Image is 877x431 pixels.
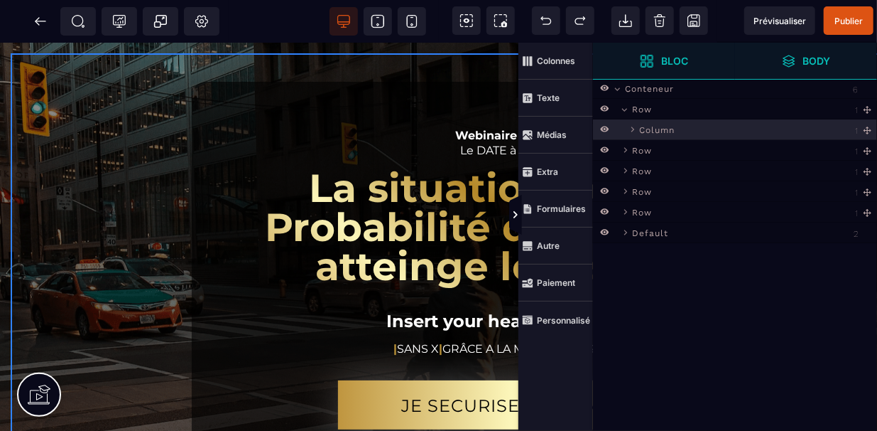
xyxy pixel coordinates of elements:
[611,6,640,35] span: Importer
[853,85,858,95] div: 6
[803,55,831,66] strong: Body
[628,142,870,156] div: Row
[537,129,567,140] strong: Médias
[518,80,593,117] span: Texte
[102,7,137,36] span: Code de suivi
[398,7,426,36] span: Voir mobile
[537,240,560,251] strong: Autre
[518,302,593,339] span: Personnalisé
[855,208,858,218] div: 1
[518,228,593,265] span: Autre
[632,204,652,218] span: Row
[855,147,858,156] div: 1
[593,43,735,80] span: Ouvrir les blocs
[245,119,778,250] h1: La situation désirée Probabilité que le client atteinge le résultat
[639,122,675,136] span: Column
[744,6,815,35] span: Aperçu
[593,194,607,237] span: Afficher les vues
[628,225,870,239] div: Default
[855,126,858,136] div: 1
[661,55,688,66] strong: Bloc
[537,315,590,326] strong: Personnalisé
[518,154,593,191] span: Extra
[680,6,708,35] span: Enregistrer
[636,122,870,136] div: Column
[245,296,778,316] text: SANS X GRÂCE A LA METHODE Y SANS Z
[753,16,806,26] span: Prévisualiser
[518,43,593,80] span: Colonnes
[855,167,858,177] div: 1
[338,338,685,387] button: JE SECURISE MA PLACE
[632,225,668,239] span: Default
[824,6,873,35] span: Enregistrer le contenu
[518,191,593,228] span: Formulaires
[625,80,674,95] span: Conteneur
[26,7,55,36] span: Retour
[628,204,870,218] div: Row
[537,277,575,288] strong: Paiement
[452,6,481,35] span: Voir les composants
[195,14,209,28] span: Réglages Body
[112,14,126,28] span: Tracking
[440,299,443,313] b: |
[735,43,877,80] span: Ouvrir les calques
[60,7,96,36] span: Métadata SEO
[245,261,778,296] h2: Insert your header text here
[584,299,588,313] b: |
[628,163,870,177] div: Row
[455,86,567,100] b: Webinaire Exclusif
[566,6,594,35] span: Rétablir
[537,166,558,177] strong: Extra
[628,183,870,198] div: Row
[854,229,858,239] div: 2
[184,7,219,36] span: Favicon
[518,265,593,302] span: Paiement
[153,14,168,28] span: Popup
[632,142,652,156] span: Row
[646,6,674,35] span: Nettoyage
[855,105,858,115] div: 1
[71,14,85,28] span: SEO
[394,299,398,313] b: |
[834,16,863,26] span: Publier
[486,6,515,35] span: Capture d'écran
[628,101,870,115] div: Row
[537,92,560,103] strong: Texte
[364,7,392,36] span: Voir tablette
[143,7,178,36] span: Créer une alerte modale
[518,117,593,154] span: Médias
[537,203,586,214] strong: Formulaires
[632,101,652,115] span: Row
[329,7,358,36] span: Voir bureau
[532,6,560,35] span: Défaire
[537,55,575,66] strong: Colonnes
[632,163,652,177] span: Row
[245,82,778,119] text: Le DATE à HEURE
[855,188,858,198] div: 1
[632,183,652,198] span: Row
[621,80,870,95] div: Conteneur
